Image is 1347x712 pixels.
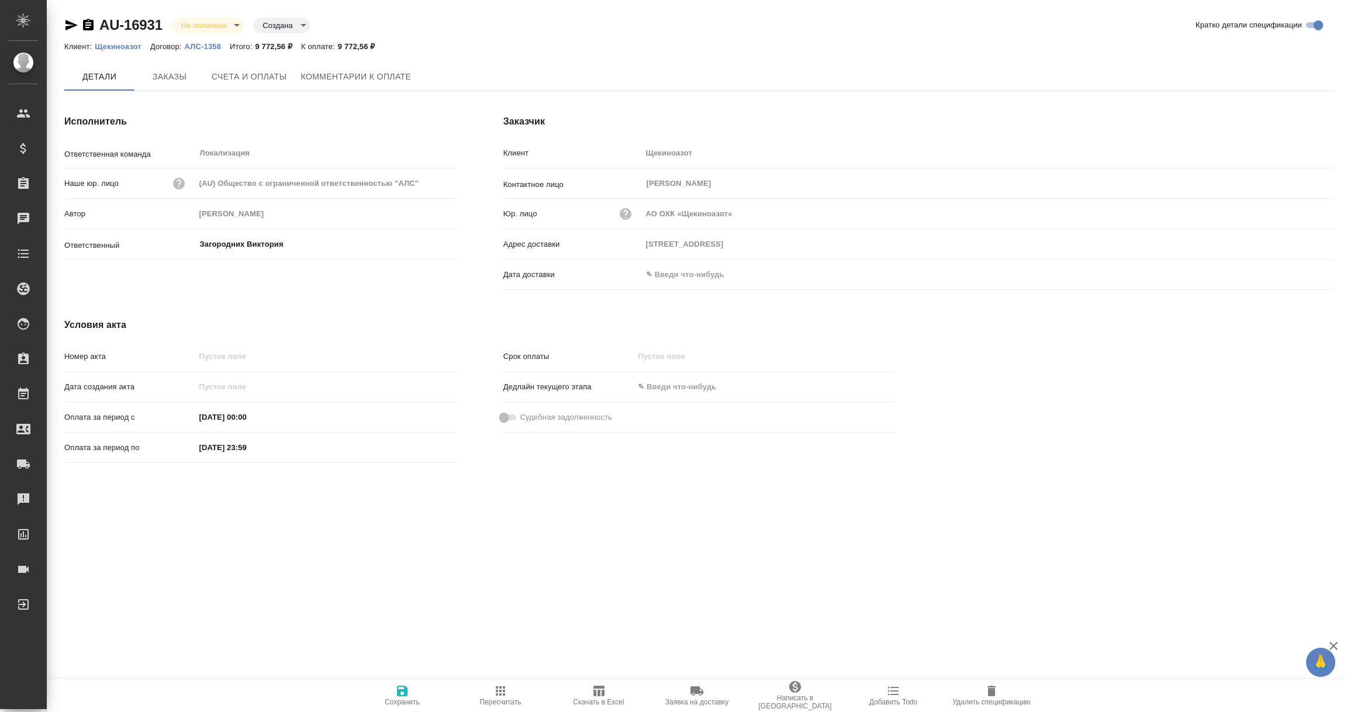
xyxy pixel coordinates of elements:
[64,381,195,393] p: Дата создания акта
[185,42,230,51] p: АЛС-1358
[642,205,1334,222] input: Пустое поле
[195,348,457,365] input: Пустое поле
[503,179,642,191] p: Контактное лицо
[503,351,634,362] p: Срок оплаты
[195,378,298,395] input: Пустое поле
[172,18,244,33] div: Не оплачена
[64,42,95,51] p: Клиент:
[64,351,195,362] p: Номер акта
[64,148,195,160] p: Ответственная команда
[71,70,127,84] span: Детали
[230,42,255,51] p: Итого:
[642,266,744,283] input: ✎ Введи что-нибудь
[253,18,310,33] div: Не оплачена
[338,42,384,51] p: 9 772,56 ₽
[634,348,736,365] input: Пустое поле
[503,381,634,393] p: Дедлайн текущего этапа
[503,239,642,250] p: Адрес доставки
[64,318,895,332] h4: Условия акта
[255,42,301,51] p: 9 772,56 ₽
[195,175,457,192] input: Пустое поле
[95,41,150,51] a: Щекиноазот
[301,42,338,51] p: К оплате:
[1306,648,1335,677] button: 🙏
[520,412,612,423] span: Судебная задолженность
[64,18,78,32] button: Скопировать ссылку для ЯМессенджера
[503,147,642,159] p: Клиент
[195,409,298,426] input: ✎ Введи что-нибудь
[503,208,537,220] p: Юр. лицо
[212,70,287,84] span: Счета и оплаты
[195,439,298,456] input: ✎ Введи что-нибудь
[301,70,412,84] span: Комментарии к оплате
[64,412,195,423] p: Оплата за период с
[634,378,736,395] input: ✎ Введи что-нибудь
[185,41,230,51] a: АЛС-1358
[141,70,198,84] span: Заказы
[450,243,453,246] button: Open
[642,144,1334,161] input: Пустое поле
[64,115,457,129] h4: Исполнитель
[81,18,95,32] button: Скопировать ссылку
[1311,650,1331,675] span: 🙏
[64,178,119,189] p: Наше юр. лицо
[64,208,195,220] p: Автор
[150,42,185,51] p: Договор:
[95,42,150,51] p: Щекиноазот
[259,20,296,30] button: Создана
[64,240,195,251] p: Ответственный
[99,17,163,33] a: AU-16931
[642,236,1334,253] input: Пустое поле
[503,269,642,281] p: Дата доставки
[503,115,1334,129] h4: Заказчик
[195,205,457,222] input: Пустое поле
[178,20,230,30] button: Не оплачена
[1196,19,1302,31] span: Кратко детали спецификации
[64,442,195,454] p: Оплата за период по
